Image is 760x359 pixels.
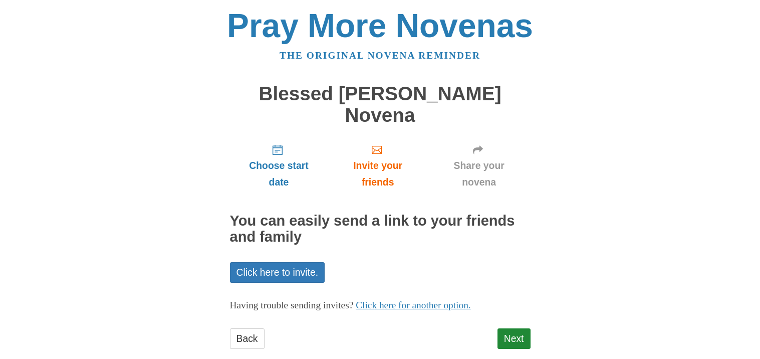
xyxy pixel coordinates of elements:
a: Back [230,328,265,349]
a: Choose start date [230,136,328,196]
span: Share your novena [438,157,521,191]
a: Invite your friends [328,136,427,196]
a: The original novena reminder [280,50,480,61]
h2: You can easily send a link to your friends and family [230,213,531,245]
span: Invite your friends [338,157,417,191]
h1: Blessed [PERSON_NAME] Novena [230,83,531,126]
a: Click here for another option. [356,300,471,310]
a: Share your novena [428,136,531,196]
a: Pray More Novenas [227,7,533,44]
a: Click here to invite. [230,262,325,283]
a: Next [497,328,531,349]
span: Having trouble sending invites? [230,300,354,310]
span: Choose start date [240,157,318,191]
